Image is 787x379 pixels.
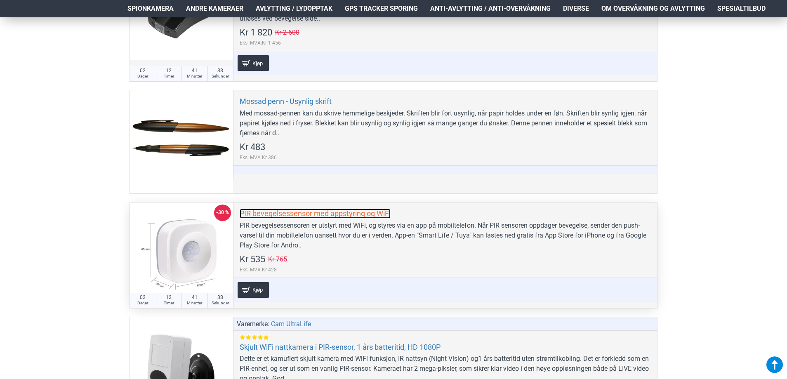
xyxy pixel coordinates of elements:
span: Eks. MVA:Kr 428 [240,266,287,273]
a: Cam UltraLife [271,319,311,329]
span: Kr 765 [268,256,287,263]
span: Varemerke: [237,319,269,329]
span: Om overvåkning og avlytting [601,4,705,14]
span: GPS Tracker Sporing [345,4,418,14]
span: Kr 2 600 [275,29,299,36]
span: Kr 535 [240,255,265,264]
span: Kr 1 820 [240,28,272,37]
span: Eks. MVA:Kr 386 [240,154,277,161]
span: Andre kameraer [186,4,243,14]
a: Skjult WiFi nattkamera i PIR-sensor, 1 års batteritid, HD 1080P [240,342,441,352]
div: PIR bevegelsessensoren er utstyrt med WiFi, og styres via en app på mobiltelefon. Når PIR sensore... [240,221,651,250]
span: Kjøp [250,61,265,66]
a: Mossad penn - Usynlig skrift [130,90,233,193]
span: Kjøp [250,287,265,292]
span: Spionkamera [127,4,174,14]
span: Avlytting / Lydopptak [256,4,332,14]
a: PIR bevegelsessensor med appstyring og WiFi PIR bevegelsessensor med appstyring og WiFi [130,202,233,306]
span: Spesialtilbud [717,4,766,14]
a: Mossad penn - Usynlig skrift [240,97,332,106]
span: Anti-avlytting / Anti-overvåkning [430,4,551,14]
span: Diverse [563,4,589,14]
div: Med mossad-pennen kan du skrive hemmelige beskjeder. Skriften blir fort usynlig, når papir holdes... [240,108,651,138]
span: Eks. MVA:Kr 1 456 [240,39,299,47]
span: Kr 483 [240,143,265,152]
a: PIR bevegelsessensor med appstyring og WiFi [240,209,391,218]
